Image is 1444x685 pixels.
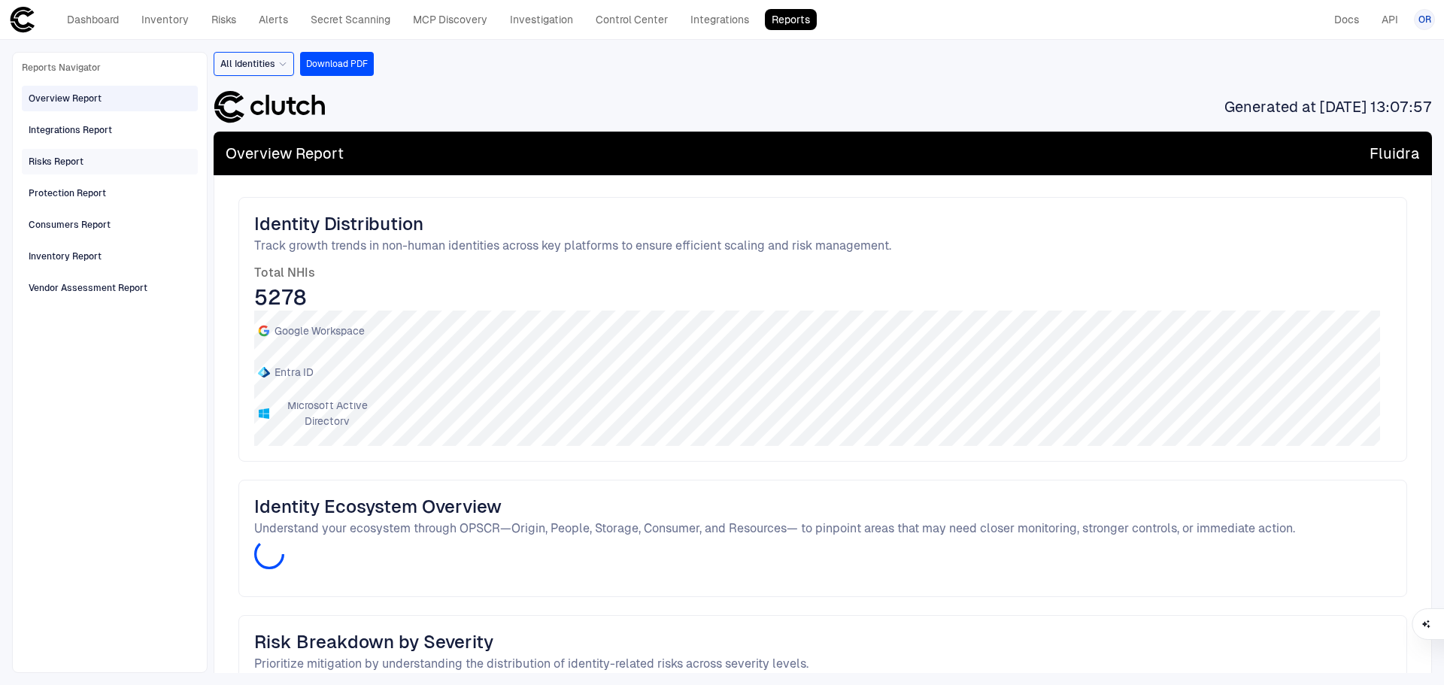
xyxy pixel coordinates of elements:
[135,9,196,30] a: Inventory
[254,496,1391,518] span: Identity Ecosystem Overview
[29,281,147,295] div: Vendor Assessment Report
[503,9,580,30] a: Investigation
[29,92,102,105] div: Overview Report
[1370,144,1420,163] span: Fluidra
[205,9,243,30] a: Risks
[29,123,112,137] div: Integrations Report
[254,213,1391,235] span: Identity Distribution
[29,155,83,168] div: Risks Report
[1414,9,1435,30] button: OR
[60,9,126,30] a: Dashboard
[406,9,494,30] a: MCP Discovery
[254,631,1391,653] span: Risk Breakdown by Severity
[254,283,1391,311] span: 5278
[1375,9,1405,30] a: API
[22,62,101,74] span: Reports Navigator
[304,9,397,30] a: Secret Scanning
[589,9,675,30] a: Control Center
[254,238,1391,253] span: Track growth trends in non-human identities across key platforms to ensure efficient scaling and ...
[1224,97,1432,117] span: Generated at [DATE] 13:07:57
[254,265,1391,280] span: Total NHIs
[300,52,374,76] button: Download PDF
[1327,9,1366,30] a: Docs
[684,9,756,30] a: Integrations
[254,656,1391,671] span: Prioritize mitigation by understanding the distribution of identity-related risks across severity...
[220,58,275,70] span: All Identities
[252,9,295,30] a: Alerts
[254,521,1391,536] span: Understand your ecosystem through OPSCR—Origin, People, Storage, Consumer, and Resources— to pinp...
[226,144,344,163] span: Overview Report
[765,9,817,30] a: Reports
[29,250,102,263] div: Inventory Report
[1418,14,1431,26] span: OR
[29,186,106,200] div: Protection Report
[29,218,111,232] div: Consumers Report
